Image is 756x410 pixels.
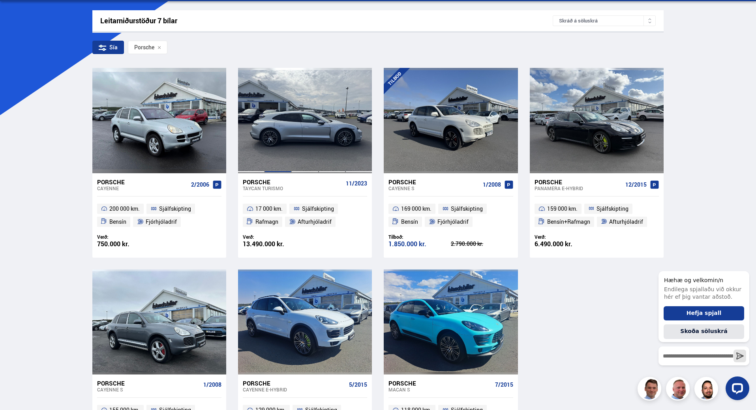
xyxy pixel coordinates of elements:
[547,217,590,227] span: Bensín+Rafmagn
[97,234,159,240] div: Verð:
[451,204,483,213] span: Sjálfskipting
[255,217,278,227] span: Rafmagn
[535,185,622,191] div: Panamera E-HYBRID
[109,204,140,213] span: 200 000 km.
[609,217,643,227] span: Afturhjóladrif
[243,185,343,191] div: Taycan TURISMO
[451,241,513,247] div: 2.790.000 kr.
[243,234,305,240] div: Verð:
[530,173,664,258] a: Porsche Panamera E-HYBRID 12/2015 159 000 km. Sjálfskipting Bensín+Rafmagn Afturhjóladrif Verð: 6...
[652,256,752,406] iframe: LiveChat chat widget
[97,178,188,185] div: Porsche
[146,217,177,227] span: Fjórhjóladrif
[243,387,346,392] div: Cayenne E-HYBRID
[388,178,479,185] div: Porsche
[97,241,159,247] div: 750.000 kr.
[92,173,226,258] a: Porsche Cayenne 2/2006 200 000 km. Sjálfskipting Bensín Fjórhjóladrif Verð: 750.000 kr.
[483,182,501,188] span: 1/2008
[388,241,451,247] div: 1.850.000 kr.
[109,217,126,227] span: Bensín
[243,178,343,185] div: Porsche
[535,234,597,240] div: Verð:
[495,382,513,388] span: 7/2015
[597,204,628,213] span: Sjálfskipting
[97,387,200,392] div: Cayenne S
[437,217,469,227] span: Fjórhjóladrif
[243,380,346,387] div: Porsche
[97,380,200,387] div: Porsche
[639,378,662,402] img: FbJEzSuNWCJXmdc-.webp
[547,204,578,213] span: 159 000 km.
[255,204,283,213] span: 17 000 km.
[298,217,332,227] span: Afturhjóladrif
[238,173,372,258] a: Porsche Taycan TURISMO 11/2023 17 000 km. Sjálfskipting Rafmagn Afturhjóladrif Verð: 13.490.000 kr.
[384,173,518,258] a: Porsche Cayenne S 1/2008 169 000 km. Sjálfskipting Bensín Fjórhjóladrif Tilboð: 1.850.000 kr. 2.7...
[243,241,305,247] div: 13.490.000 kr.
[346,180,367,187] span: 11/2023
[134,44,154,51] span: Porsche
[100,17,553,25] div: Leitarniðurstöður 7 bílar
[388,387,491,392] div: Macan S
[302,204,334,213] span: Sjálfskipting
[535,178,622,185] div: Porsche
[401,204,431,213] span: 169 000 km.
[203,382,221,388] span: 1/2008
[388,185,479,191] div: Cayenne S
[159,204,191,213] span: Sjálfskipting
[92,41,124,54] div: Sía
[388,234,451,240] div: Tilboð:
[388,380,491,387] div: Porsche
[625,182,647,188] span: 12/2015
[191,182,209,188] span: 2/2006
[553,15,656,26] div: Skráð á söluskrá
[535,241,597,247] div: 6.490.000 kr.
[349,382,367,388] span: 5/2015
[401,217,418,227] span: Bensín
[97,185,188,191] div: Cayenne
